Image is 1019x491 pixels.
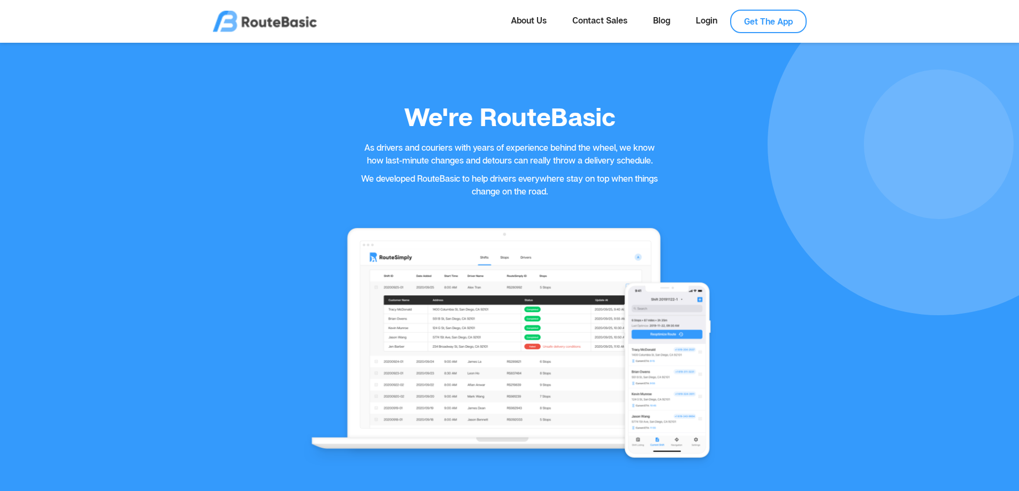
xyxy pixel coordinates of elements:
[357,102,662,133] h1: We're RouteBasic
[683,10,730,31] a: Login
[304,224,716,469] img: laptop-phone.png
[498,10,560,31] a: About Us
[213,11,317,32] img: logo.png
[560,10,640,31] a: Contact Sales
[730,10,807,33] a: Get The App
[357,172,662,198] p: We developed RouteBasic to help drivers everywhere stay on top when things change on the road.
[640,10,683,31] a: Blog
[357,141,662,167] p: As drivers and couriers with years of experience behind the wheel, we know how last-minute change...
